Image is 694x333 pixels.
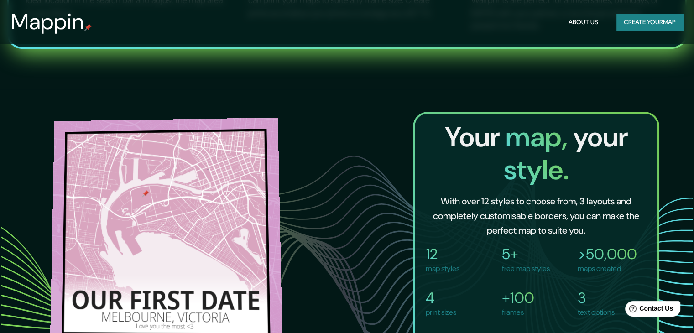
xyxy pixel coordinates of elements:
[426,307,456,318] p: print sizes
[578,289,615,307] h4: 3
[616,14,683,31] button: Create yourmap
[578,263,637,274] p: maps created
[565,14,602,31] button: About Us
[505,119,573,155] span: map,
[84,24,92,31] img: mappin-pin
[11,9,84,35] h3: Mappin
[429,194,643,238] h6: With over 12 styles to choose from, 3 layouts and completely customisable borders, you can make t...
[422,121,650,187] h2: Your your
[502,289,534,307] h4: +100
[426,245,459,263] h4: 12
[578,245,637,263] h4: >50,000
[578,307,615,318] p: text options
[613,297,684,323] iframe: Help widget launcher
[426,263,459,274] p: map styles
[503,152,569,188] span: style.
[502,307,534,318] p: frames
[426,289,456,307] h4: 4
[502,263,550,274] p: free map styles
[502,245,550,263] h4: 5+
